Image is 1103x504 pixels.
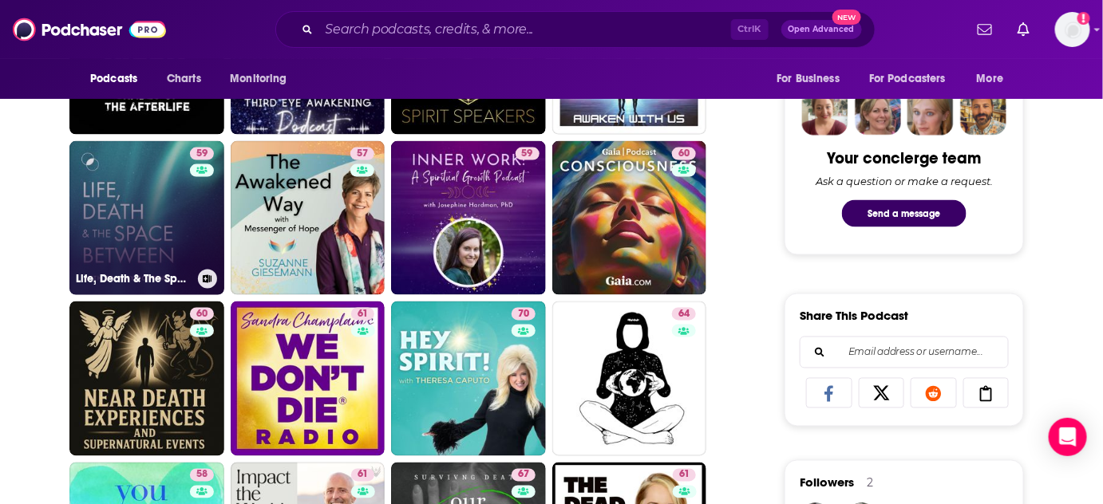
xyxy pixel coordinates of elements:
a: 61 [231,301,385,456]
div: Search podcasts, credits, & more... [275,11,876,48]
a: 60 [190,308,214,321]
span: Open Advanced [789,26,855,33]
a: 61 [351,469,374,482]
a: 59Life, Death & The Space Between with Dr. [PERSON_NAME] [69,141,224,296]
a: Share on Reddit [911,378,957,408]
button: Send a message [842,200,967,227]
span: 59 [522,146,533,162]
a: 59 [190,148,214,160]
button: Show profile menu [1055,12,1090,47]
input: Email address or username... [813,337,995,368]
a: 59 [516,148,540,160]
h3: Share This Podcast [800,309,908,324]
span: 61 [358,307,368,323]
a: 61 [673,469,696,482]
span: 61 [358,467,368,483]
a: 70 [391,301,546,456]
a: 60 [672,148,696,160]
button: open menu [765,64,860,94]
a: 57 [231,141,385,296]
img: User Profile [1055,12,1090,47]
a: 70 [512,308,536,321]
a: 58 [190,469,214,482]
button: open menu [966,64,1024,94]
a: 64 [672,308,696,321]
span: 60 [196,307,208,323]
input: Search podcasts, credits, & more... [319,17,731,42]
a: Show notifications dropdown [1011,16,1036,43]
div: Open Intercom Messenger [1049,418,1087,456]
span: Logged in as vivianamoreno [1055,12,1090,47]
span: Monitoring [230,68,287,90]
a: 61 [351,308,374,321]
a: Copy Link [963,378,1010,408]
span: New [832,10,861,25]
div: 2 [867,476,873,490]
a: 60 [552,141,707,296]
img: Jules Profile [907,89,954,136]
a: 59 [391,141,546,296]
a: Charts [156,64,211,94]
button: open menu [859,64,969,94]
img: Podchaser - Follow, Share and Rate Podcasts [13,14,166,45]
img: Barbara Profile [855,89,901,136]
span: 70 [518,307,529,323]
span: Charts [167,68,201,90]
div: Search followers [800,337,1009,368]
a: 57 [350,148,374,160]
div: Your concierge team [828,148,982,168]
a: 64 [552,301,707,456]
span: Ctrl K [731,19,769,40]
h3: Life, Death & The Space Between with Dr. [PERSON_NAME] [76,273,192,286]
span: 67 [518,467,529,483]
span: 60 [678,146,690,162]
span: 57 [357,146,368,162]
button: open menu [219,64,307,94]
span: More [977,68,1004,90]
a: 67 [512,469,536,482]
img: Jon Profile [960,89,1006,136]
span: For Podcasters [869,68,946,90]
img: Sydney Profile [802,89,848,136]
div: Ask a question or make a request. [816,175,993,187]
span: Podcasts [90,68,137,90]
a: Share on X/Twitter [859,378,905,408]
button: Open AdvancedNew [781,20,862,39]
a: Show notifications dropdown [971,16,998,43]
span: For Business [777,68,840,90]
a: 60 [69,301,224,456]
button: open menu [79,64,158,94]
span: Followers [800,475,854,490]
span: 59 [196,146,208,162]
span: 58 [196,467,208,483]
a: Share on Facebook [806,378,852,408]
span: 61 [679,467,690,483]
svg: Add a profile image [1077,12,1090,25]
span: 64 [678,307,690,323]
